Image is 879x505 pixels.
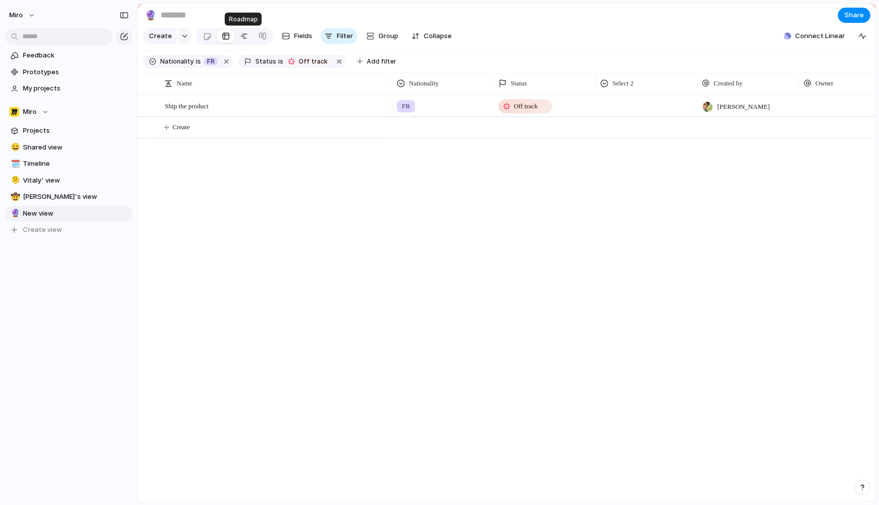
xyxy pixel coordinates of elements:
span: Ship the product [165,100,209,111]
div: 🔮 [145,8,156,22]
button: 🔮 [9,209,19,219]
span: Select 2 [612,78,634,88]
span: Off track [299,57,330,66]
span: Fields [294,31,312,41]
a: Projects [5,123,132,138]
button: Fields [278,28,316,44]
span: is [278,57,283,66]
span: Nationality [409,78,439,88]
span: Prototypes [23,67,129,77]
button: Miro [5,104,132,120]
a: 🗓️Timeline [5,156,132,171]
div: 🗓️ [11,158,18,170]
span: Projects [23,126,129,136]
button: Group [361,28,403,44]
button: Create [143,28,177,44]
span: New view [23,209,129,219]
span: Status [511,78,527,88]
button: Filter [320,28,357,44]
button: 🤠 [9,192,19,202]
button: Share [838,8,870,23]
a: My projects [5,81,132,96]
span: Group [378,31,398,41]
span: Created by [714,78,743,88]
button: Connect Linear [780,28,849,44]
span: My projects [23,83,129,94]
a: 🔮New view [5,206,132,221]
button: 🗓️ [9,159,19,169]
span: Feedback [23,50,129,61]
span: Vitaly' view [23,175,129,186]
span: [PERSON_NAME]'s view [23,192,129,202]
button: is [194,56,203,67]
a: Prototypes [5,65,132,80]
span: Miro [23,107,37,117]
button: Add filter [351,54,402,69]
div: 🤠 [11,191,18,203]
span: Status [255,57,276,66]
a: 😄Shared view [5,140,132,155]
span: Nationality [160,57,194,66]
span: Add filter [367,57,396,66]
button: FR [202,56,220,67]
div: 🔮 [11,207,18,219]
span: Shared view [23,142,129,153]
span: Timeline [23,159,129,169]
button: 😄 [9,142,19,153]
span: Connect Linear [795,31,845,41]
button: Collapse [407,28,456,44]
button: Create view [5,222,132,237]
span: Share [844,10,864,20]
div: 🫠 [11,174,18,186]
span: is [196,57,201,66]
span: Collapse [424,31,452,41]
a: 🫠Vitaly' view [5,173,132,188]
a: Feedback [5,48,132,63]
span: Name [177,78,192,88]
span: FR [207,57,215,66]
div: 😄 [11,141,18,153]
span: Create [149,31,172,41]
button: is [276,56,285,67]
span: Off track [514,101,538,111]
span: miro [9,10,23,20]
span: Create view [23,225,62,235]
span: Create [172,122,190,132]
button: 🫠 [9,175,19,186]
button: 🔮 [142,7,159,23]
div: Roadmap [225,13,262,26]
span: Filter [337,31,353,41]
button: Off track [284,56,333,67]
span: Owner [815,78,833,88]
span: FR [402,101,410,111]
button: miro [5,7,41,23]
span: [PERSON_NAME] [717,102,770,112]
a: 🤠[PERSON_NAME]'s view [5,189,132,204]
